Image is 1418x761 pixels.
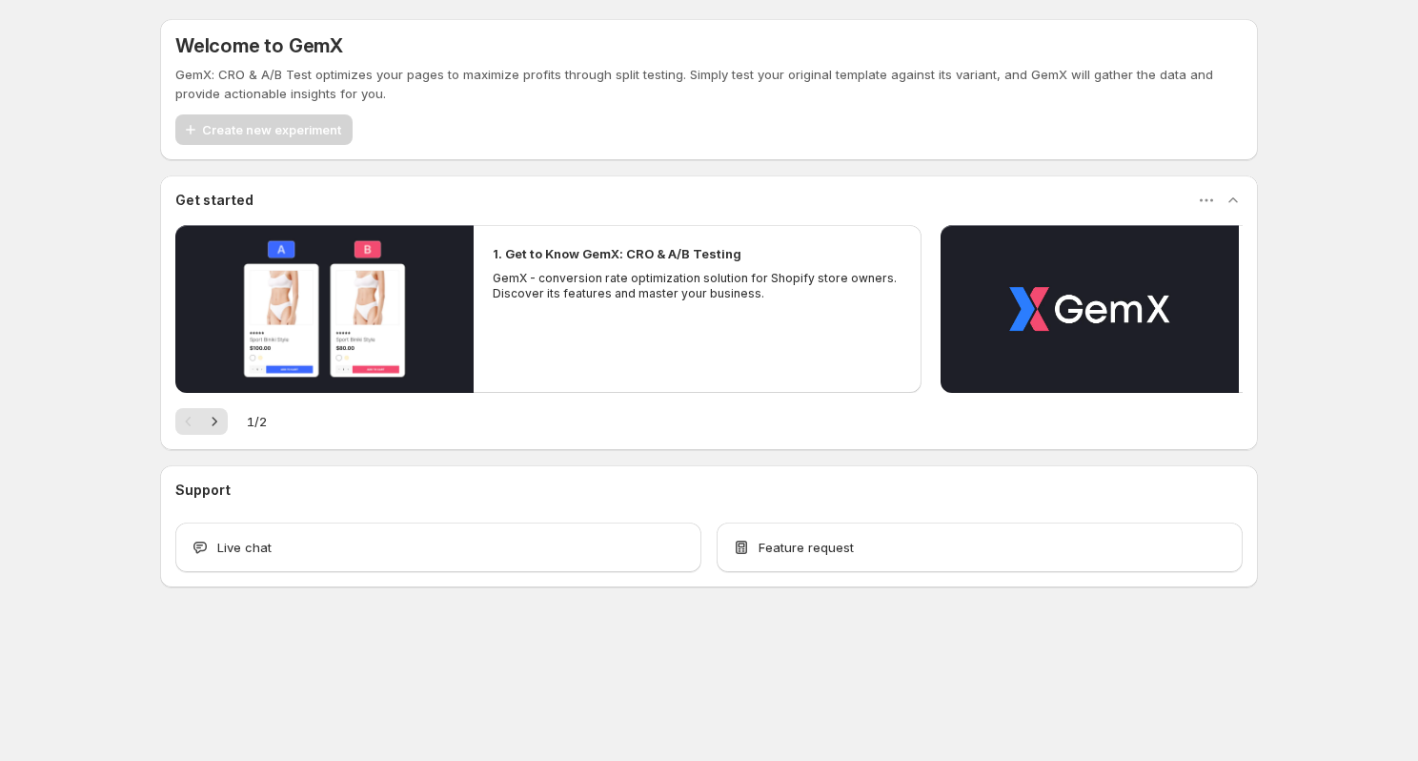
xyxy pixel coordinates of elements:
button: Play video [941,225,1239,393]
h3: Get started [175,191,253,210]
p: GemX: CRO & A/B Test optimizes your pages to maximize profits through split testing. Simply test ... [175,65,1243,103]
button: Play video [175,225,474,393]
span: Feature request [759,538,854,557]
h3: Support [175,481,231,500]
h5: Welcome to GemX [175,34,343,57]
button: Next [201,408,228,435]
p: GemX - conversion rate optimization solution for Shopify store owners. Discover its features and ... [493,271,902,301]
nav: Pagination [175,408,228,435]
span: Live chat [217,538,272,557]
span: 1 / 2 [247,412,267,431]
h2: 1. Get to Know GemX: CRO & A/B Testing [493,244,741,263]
